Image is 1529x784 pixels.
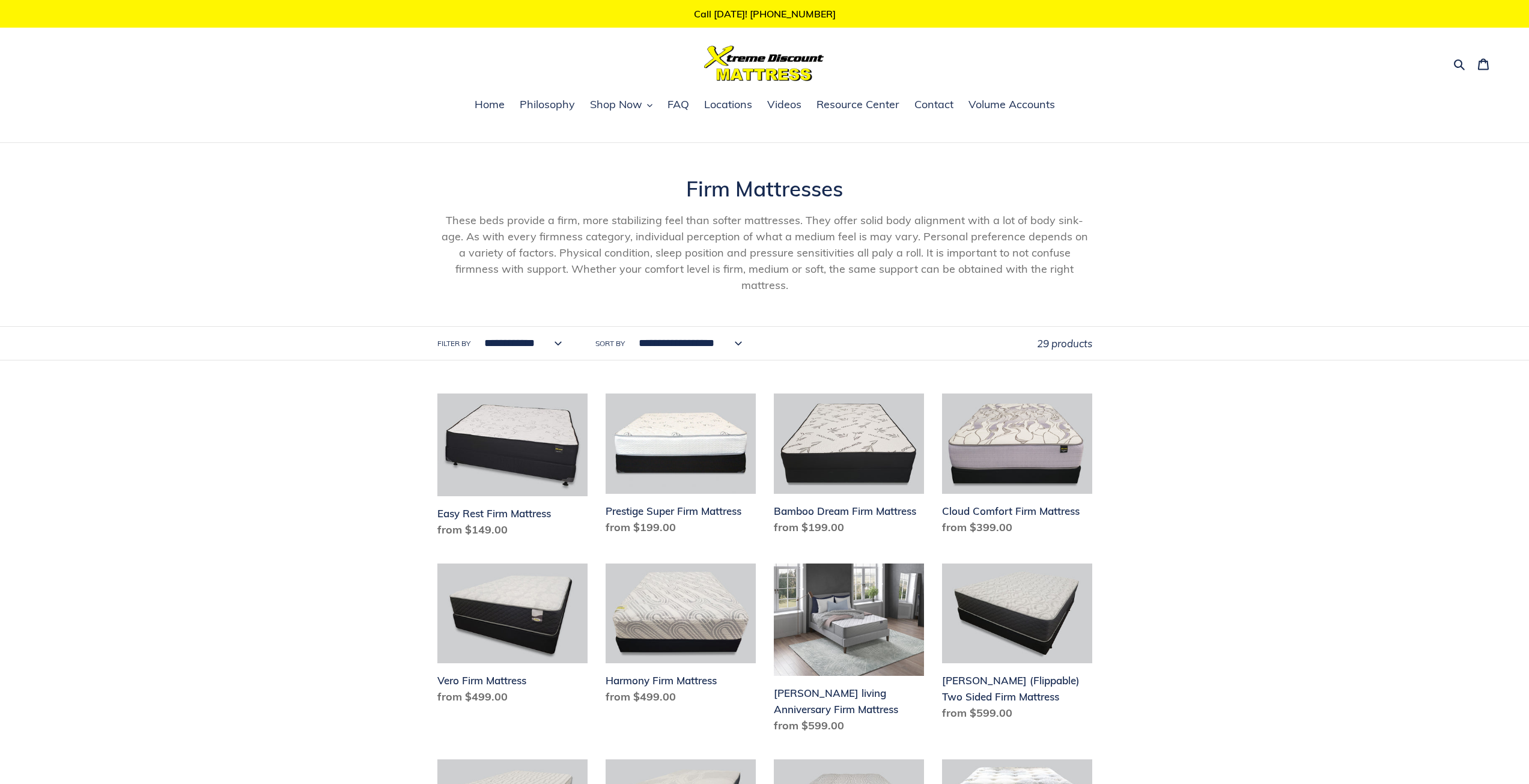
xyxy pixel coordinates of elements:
a: Contact [908,96,959,114]
span: Home [475,97,505,112]
a: Harmony Firm Mattress [606,564,756,710]
span: 29 products [1037,337,1092,350]
a: Cloud Comfort Firm Mattress [942,394,1092,540]
a: Bamboo Dream Firm Mattress [774,394,924,540]
span: Resource Center [816,97,899,112]
a: Videos [761,96,807,114]
span: Videos [767,97,801,112]
span: Locations [704,97,752,112]
span: Volume Accounts [968,97,1055,112]
a: Vero Firm Mattress [437,564,588,710]
a: Locations [698,96,758,114]
img: Xtreme Discount Mattress [704,46,824,81]
span: These beds provide a firm, more stabilizing feel than softer mattresses. They offer solid body al... [442,213,1088,292]
a: Prestige Super Firm Mattress [606,394,756,540]
label: Filter by [437,338,470,349]
a: Easy Rest Firm Mattress [437,394,588,542]
a: Resource Center [810,96,905,114]
span: Philosophy [520,97,575,112]
a: Del Ray (Flippable) Two Sided Firm Mattress [942,564,1092,726]
a: FAQ [661,96,695,114]
a: Volume Accounts [962,96,1061,114]
span: FAQ [667,97,689,112]
label: Sort by [595,338,625,349]
a: Scott living Anniversary Firm Mattress [774,564,924,739]
span: Firm Mattresses [686,175,843,202]
a: Philosophy [514,96,581,114]
span: Shop Now [590,97,642,112]
button: Shop Now [584,96,658,114]
span: Contact [914,97,953,112]
a: Home [469,96,511,114]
